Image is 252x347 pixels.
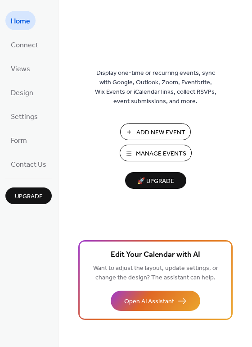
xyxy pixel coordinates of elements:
[125,172,186,189] button: 🚀 Upgrade
[5,82,39,102] a: Design
[111,249,200,261] span: Edit Your Calendar with AI
[5,35,44,54] a: Connect
[124,297,174,306] span: Open AI Assistant
[5,11,36,30] a: Home
[5,154,52,173] a: Contact Us
[5,106,43,126] a: Settings
[5,59,36,78] a: Views
[11,38,38,52] span: Connect
[130,175,181,187] span: 🚀 Upgrade
[120,145,192,161] button: Manage Events
[11,62,30,76] span: Views
[15,192,43,201] span: Upgrade
[93,262,218,284] span: Want to adjust the layout, update settings, or change the design? The assistant can help.
[11,110,38,124] span: Settings
[5,187,52,204] button: Upgrade
[136,149,186,159] span: Manage Events
[5,130,32,150] a: Form
[11,86,33,100] span: Design
[95,68,216,106] span: Display one-time or recurring events, sync with Google, Outlook, Zoom, Eventbrite, Wix Events or ...
[111,291,200,311] button: Open AI Assistant
[120,123,191,140] button: Add New Event
[11,134,27,148] span: Form
[11,14,30,28] span: Home
[11,158,46,172] span: Contact Us
[136,128,185,137] span: Add New Event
